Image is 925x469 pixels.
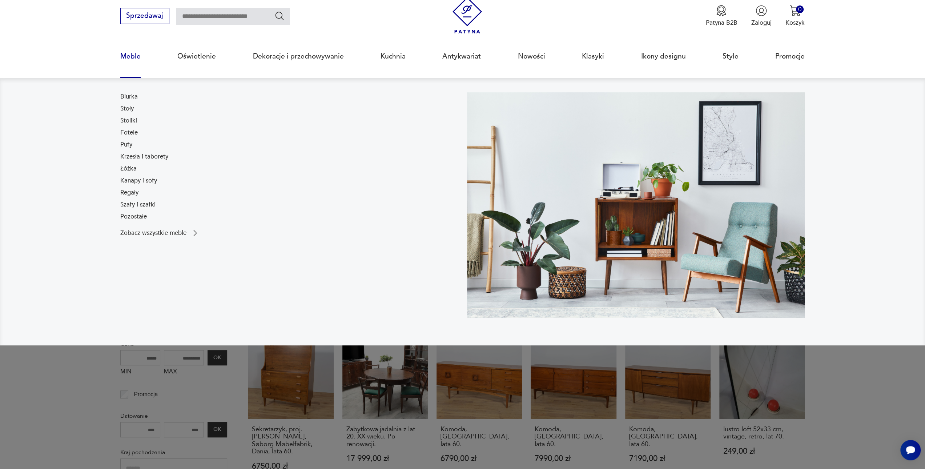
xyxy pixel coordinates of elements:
[900,440,921,460] iframe: Smartsupp widget button
[751,19,772,27] p: Zaloguj
[120,92,138,101] a: Biurka
[796,5,804,13] div: 0
[120,140,132,149] a: Pufy
[756,5,767,16] img: Ikonka użytkownika
[120,116,137,125] a: Stoliki
[705,5,737,27] a: Ikona medaluPatyna B2B
[789,5,801,16] img: Ikona koszyka
[705,19,737,27] p: Patyna B2B
[120,188,138,197] a: Regały
[120,104,134,113] a: Stoły
[751,5,772,27] button: Zaloguj
[641,40,685,73] a: Ikony designu
[120,8,169,24] button: Sprzedawaj
[120,230,186,236] p: Zobacz wszystkie meble
[120,212,147,221] a: Pozostałe
[705,5,737,27] button: Patyna B2B
[120,40,141,73] a: Meble
[775,40,805,73] a: Promocje
[120,164,137,173] a: Łóżka
[120,13,169,19] a: Sprzedawaj
[120,200,156,209] a: Szafy i szafki
[785,19,805,27] p: Koszyk
[120,176,157,185] a: Kanapy i sofy
[518,40,545,73] a: Nowości
[120,152,168,161] a: Krzesła i taborety
[582,40,604,73] a: Klasyki
[253,40,344,73] a: Dekoracje i przechowywanie
[442,40,481,73] a: Antykwariat
[177,40,216,73] a: Oświetlenie
[274,11,285,21] button: Szukaj
[467,92,805,318] img: 969d9116629659dbb0bd4e745da535dc.jpg
[785,5,805,27] button: 0Koszyk
[381,40,406,73] a: Kuchnia
[716,5,727,16] img: Ikona medalu
[120,229,200,237] a: Zobacz wszystkie meble
[120,128,138,137] a: Fotele
[723,40,739,73] a: Style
